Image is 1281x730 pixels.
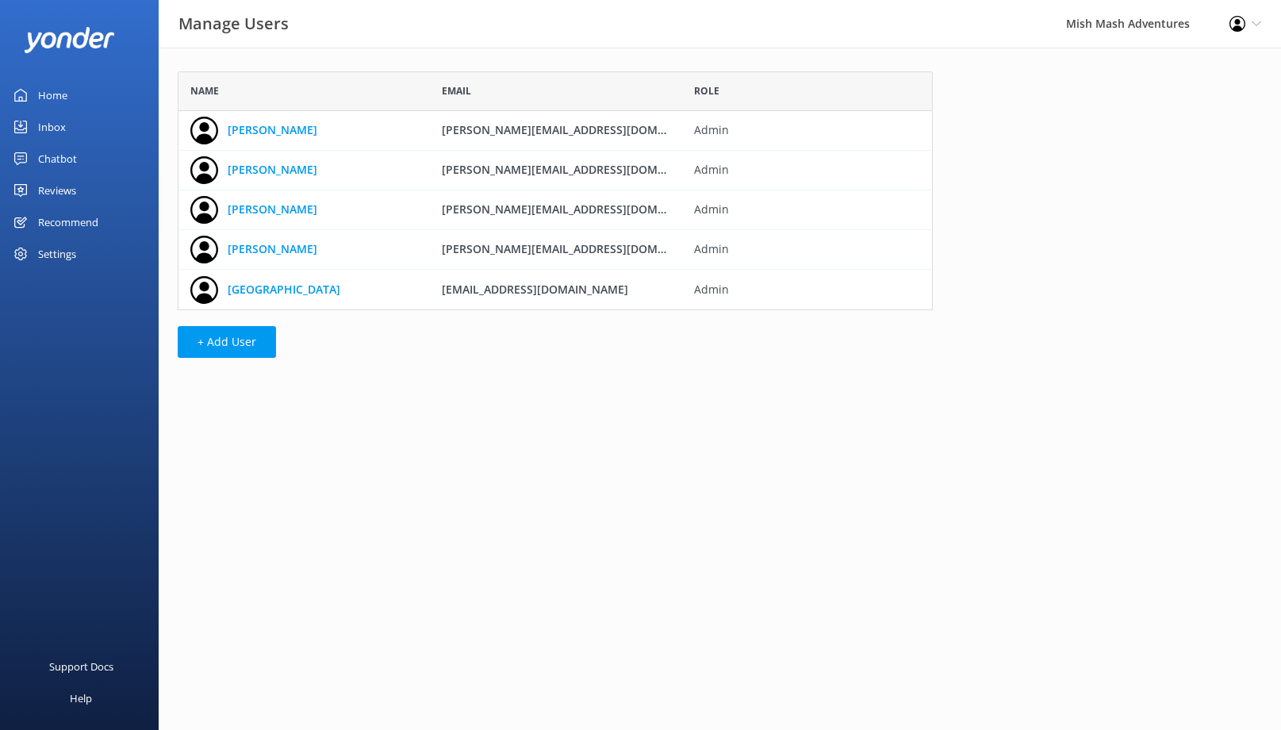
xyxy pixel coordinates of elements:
[178,11,289,36] h3: Manage Users
[694,83,719,98] span: Role
[38,111,66,143] div: Inbox
[38,175,76,206] div: Reviews
[442,282,628,297] span: [EMAIL_ADDRESS][DOMAIN_NAME]
[38,206,98,238] div: Recommend
[178,326,276,358] button: + Add User
[228,161,317,179] a: [PERSON_NAME]
[38,143,77,175] div: Chatbot
[694,201,922,218] span: Admin
[442,83,471,98] span: Email
[228,121,317,139] a: [PERSON_NAME]
[228,281,340,298] a: [GEOGRAPHIC_DATA]
[228,240,317,258] a: [PERSON_NAME]
[228,201,317,218] a: [PERSON_NAME]
[694,281,922,298] span: Admin
[694,121,922,139] span: Admin
[442,202,718,217] span: [PERSON_NAME][EMAIL_ADDRESS][DOMAIN_NAME]
[178,111,933,309] div: grid
[190,83,219,98] span: Name
[38,238,76,270] div: Settings
[442,162,718,177] span: [PERSON_NAME][EMAIL_ADDRESS][DOMAIN_NAME]
[49,651,113,682] div: Support Docs
[442,122,718,137] span: [PERSON_NAME][EMAIL_ADDRESS][DOMAIN_NAME]
[24,27,115,53] img: yonder-white-logo.png
[38,79,67,111] div: Home
[694,161,922,179] span: Admin
[70,682,92,714] div: Help
[442,241,718,256] span: [PERSON_NAME][EMAIL_ADDRESS][DOMAIN_NAME]
[694,240,922,258] span: Admin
